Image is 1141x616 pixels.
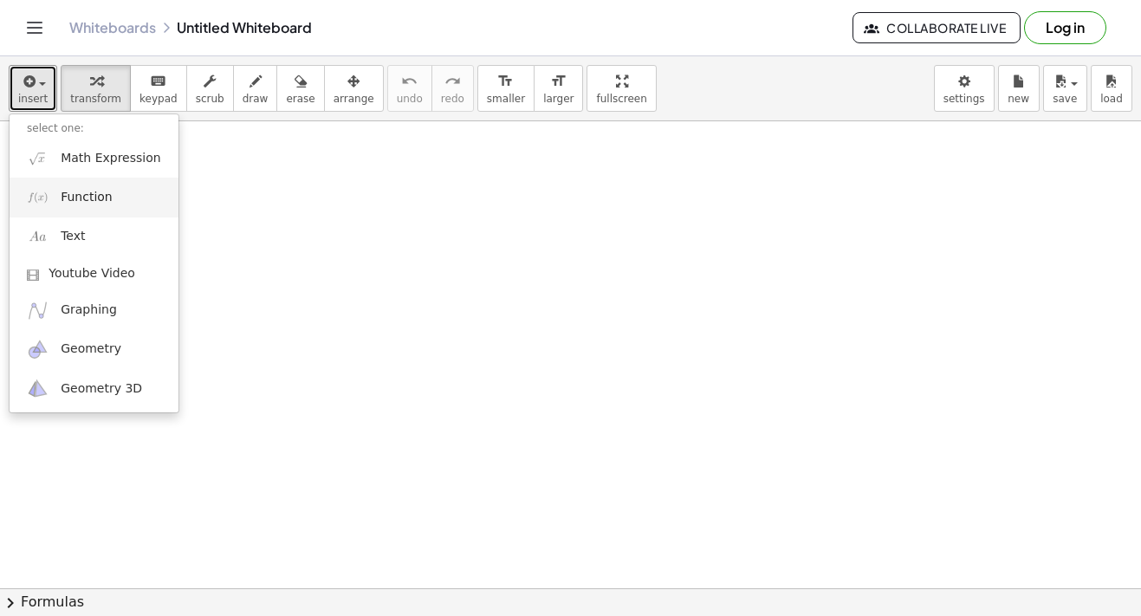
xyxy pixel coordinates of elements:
[853,12,1021,43] button: Collaborate Live
[1100,93,1123,105] span: load
[534,65,583,112] button: format_sizelarger
[324,65,384,112] button: arrange
[387,65,432,112] button: undoundo
[276,65,324,112] button: erase
[441,93,464,105] span: redo
[1053,93,1077,105] span: save
[10,256,178,291] a: Youtube Video
[867,20,1006,36] span: Collaborate Live
[1008,93,1029,105] span: new
[186,65,234,112] button: scrub
[9,65,57,112] button: insert
[21,14,49,42] button: Toggle navigation
[431,65,474,112] button: redoredo
[587,65,656,112] button: fullscreen
[397,93,423,105] span: undo
[27,147,49,169] img: sqrt_x.png
[18,93,48,105] span: insert
[543,93,574,105] span: larger
[10,178,178,217] a: Function
[61,380,142,398] span: Geometry 3D
[1024,11,1106,44] button: Log in
[10,291,178,330] a: Graphing
[596,93,646,105] span: fullscreen
[61,340,121,358] span: Geometry
[487,93,525,105] span: smaller
[444,71,461,92] i: redo
[130,65,187,112] button: keyboardkeypad
[69,19,156,36] a: Whiteboards
[27,378,49,399] img: ggb-3d.svg
[150,71,166,92] i: keyboard
[233,65,278,112] button: draw
[550,71,567,92] i: format_size
[943,93,985,105] span: settings
[10,217,178,256] a: Text
[1043,65,1087,112] button: save
[61,150,160,167] span: Math Expression
[61,65,131,112] button: transform
[934,65,995,112] button: settings
[1091,65,1132,112] button: load
[401,71,418,92] i: undo
[196,93,224,105] span: scrub
[61,302,117,319] span: Graphing
[49,265,135,282] span: Youtube Video
[10,330,178,369] a: Geometry
[27,186,49,208] img: f_x.png
[286,93,314,105] span: erase
[497,71,514,92] i: format_size
[10,369,178,408] a: Geometry 3D
[998,65,1040,112] button: new
[243,93,269,105] span: draw
[139,93,178,105] span: keypad
[477,65,535,112] button: format_sizesmaller
[10,139,178,178] a: Math Expression
[27,339,49,360] img: ggb-geometry.svg
[334,93,374,105] span: arrange
[27,226,49,248] img: Aa.png
[70,93,121,105] span: transform
[10,119,178,139] li: select one:
[61,228,85,245] span: Text
[27,300,49,321] img: ggb-graphing.svg
[61,189,113,206] span: Function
